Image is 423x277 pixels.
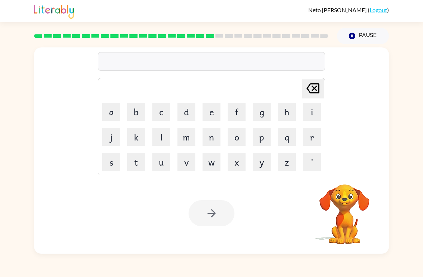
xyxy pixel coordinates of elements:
[278,128,296,146] button: q
[308,6,389,13] div: ( )
[253,128,271,146] button: p
[303,103,321,121] button: i
[309,173,380,245] video: Your browser must support playing .mp4 files to use Literably. Please try using another browser.
[177,128,195,146] button: m
[127,103,145,121] button: b
[228,128,246,146] button: o
[34,3,74,19] img: Literably
[127,153,145,171] button: t
[177,103,195,121] button: d
[102,153,120,171] button: s
[278,153,296,171] button: z
[308,6,368,13] span: Neto [PERSON_NAME]
[102,128,120,146] button: j
[253,103,271,121] button: g
[253,153,271,171] button: y
[228,153,246,171] button: x
[177,153,195,171] button: v
[203,153,220,171] button: w
[152,153,170,171] button: u
[303,153,321,171] button: '
[127,128,145,146] button: k
[228,103,246,121] button: f
[370,6,387,13] a: Logout
[203,103,220,121] button: e
[203,128,220,146] button: n
[152,128,170,146] button: l
[303,128,321,146] button: r
[152,103,170,121] button: c
[337,28,389,44] button: Pause
[102,103,120,121] button: a
[278,103,296,121] button: h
